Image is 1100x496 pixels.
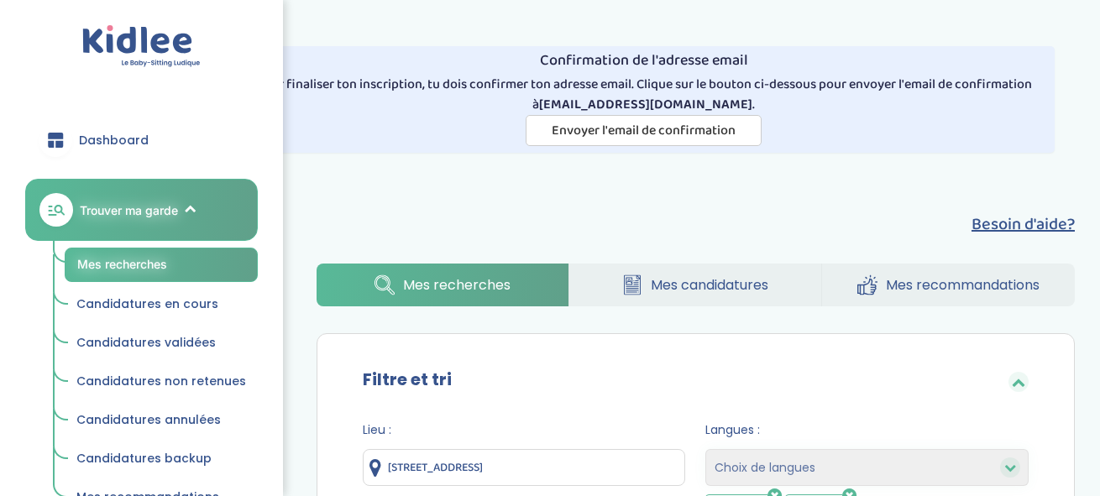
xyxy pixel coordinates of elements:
[76,411,221,428] span: Candidatures annulées
[363,449,686,486] input: Ville ou code postale
[886,274,1040,295] span: Mes recommandations
[65,405,258,436] a: Candidatures annulées
[65,366,258,398] a: Candidatures non retenues
[552,120,736,141] span: Envoyer l'email de confirmation
[25,110,258,170] a: Dashboard
[76,334,216,351] span: Candidatures validées
[317,264,568,306] a: Mes recherches
[65,443,258,475] a: Candidatures backup
[25,179,258,241] a: Trouver ma garde
[705,421,1029,439] span: Langues :
[539,94,752,115] strong: [EMAIL_ADDRESS][DOMAIN_NAME]
[82,25,201,68] img: logo.svg
[76,450,212,467] span: Candidatures backup
[569,264,821,306] a: Mes candidatures
[363,367,452,392] label: Filtre et tri
[77,257,167,271] span: Mes recherches
[79,132,149,149] span: Dashboard
[76,373,246,389] span: Candidatures non retenues
[526,115,762,146] button: Envoyer l'email de confirmation
[240,53,1048,70] h4: Confirmation de l'adresse email
[76,295,218,312] span: Candidatures en cours
[403,274,511,295] span: Mes recherches
[65,248,258,282] a: Mes recherches
[65,289,258,321] a: Candidatures en cours
[651,274,768,295] span: Mes candidatures
[65,327,258,359] a: Candidatures validées
[363,421,686,439] span: Lieu :
[80,201,178,219] span: Trouver ma garde
[822,264,1075,306] a: Mes recommandations
[240,75,1048,115] p: Pour finaliser ton inscription, tu dois confirmer ton adresse email. Clique sur le bouton ci-dess...
[972,211,1075,237] button: Besoin d'aide?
